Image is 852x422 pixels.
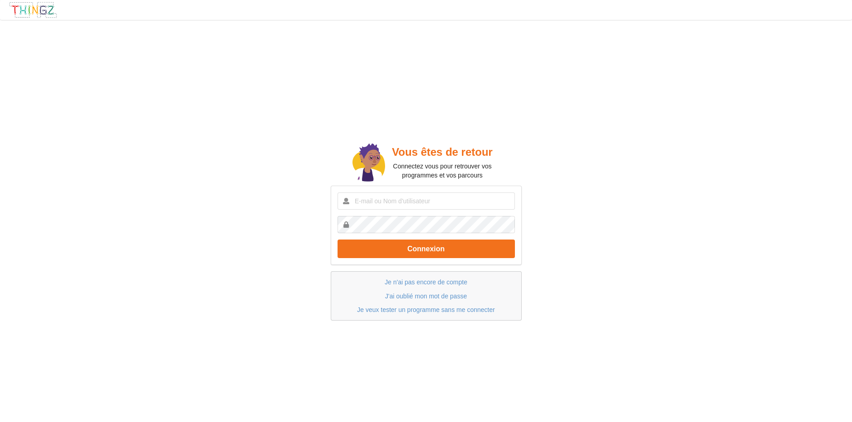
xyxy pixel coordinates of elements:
a: J'ai oublié mon mot de passe [385,293,467,300]
input: E-mail ou Nom d'utilisateur [338,192,515,210]
a: Je veux tester un programme sans me connecter [357,306,495,313]
button: Connexion [338,240,515,258]
img: thingz_logo.png [9,1,57,19]
p: Connectez vous pour retrouver vos programmes et vos parcours [385,162,500,180]
a: Je n'ai pas encore de compte [385,278,467,286]
h2: Vous êtes de retour [385,145,500,159]
img: doc.svg [352,144,385,183]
